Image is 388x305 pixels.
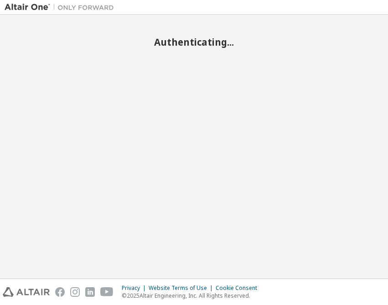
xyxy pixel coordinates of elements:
img: linkedin.svg [85,287,95,297]
img: facebook.svg [55,287,65,297]
div: Cookie Consent [216,284,263,292]
h2: Authenticating... [5,36,383,48]
img: altair_logo.svg [3,287,50,297]
img: youtube.svg [100,287,114,297]
div: Website Terms of Use [149,284,216,292]
img: Altair One [5,3,119,12]
div: Privacy [122,284,149,292]
p: © 2025 Altair Engineering, Inc. All Rights Reserved. [122,292,263,300]
img: instagram.svg [70,287,80,297]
